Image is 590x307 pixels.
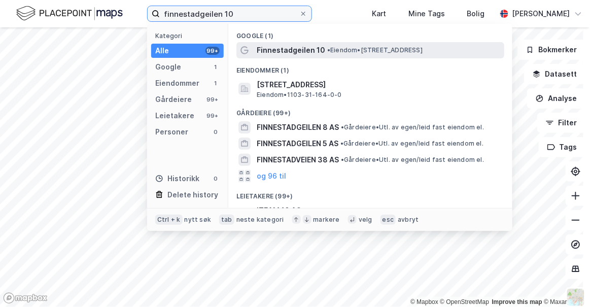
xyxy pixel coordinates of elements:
div: 1 [212,63,220,71]
div: 99+ [205,112,220,120]
div: Alle [155,45,169,57]
span: Gårdeiere • Utl. av egen/leid fast eiendom el. [341,123,484,131]
div: 0 [212,128,220,136]
div: [PERSON_NAME] [512,8,570,20]
a: Mapbox [410,298,438,305]
div: Eiendommer (1) [228,58,512,77]
button: Bokmerker [517,40,586,60]
div: Eiendommer [155,77,199,89]
div: 1 [212,79,220,87]
div: Gårdeiere (99+) [228,101,512,119]
span: Finnestadgeilen 10 [257,44,325,56]
div: neste kategori [236,216,284,224]
button: Filter [537,113,586,133]
span: Eiendom • 1103-31-164-0-0 [257,91,342,99]
a: OpenStreetMap [440,298,490,305]
div: avbryt [398,216,419,224]
div: tab [219,215,234,225]
a: Improve this map [492,298,542,305]
span: Gårdeiere • Utl. av egen/leid fast eiendom el. [341,156,484,164]
span: FINNESTADGEILEN 8 AS [257,121,339,133]
div: Google [155,61,181,73]
div: Gårdeiere [155,93,192,106]
iframe: Chat Widget [539,258,590,307]
span: • [341,123,344,131]
div: velg [359,216,372,224]
div: nytt søk [185,216,212,224]
button: og 96 til [257,170,286,182]
div: Leietakere [155,110,194,122]
span: ITEAM 10 AS [257,204,500,217]
div: Bolig [467,8,485,20]
span: Eiendom • [STREET_ADDRESS] [327,46,423,54]
div: markere [314,216,340,224]
div: Delete history [167,189,218,201]
div: Kategori [155,32,224,40]
span: • [327,46,330,54]
a: Mapbox homepage [3,292,48,304]
img: logo.f888ab2527a4732fd821a326f86c7f29.svg [16,5,123,22]
div: esc [380,215,396,225]
button: Datasett [524,64,586,84]
div: Kart [372,8,386,20]
div: 99+ [205,95,220,104]
div: Google (1) [228,24,512,42]
div: Mine Tags [408,8,445,20]
button: Analyse [527,88,586,109]
span: [STREET_ADDRESS] [257,79,500,91]
div: 99+ [205,47,220,55]
div: Personer [155,126,188,138]
input: Søk på adresse, matrikkel, gårdeiere, leietakere eller personer [160,6,299,21]
div: Historikk [155,173,199,185]
span: Gårdeiere • Utl. av egen/leid fast eiendom el. [340,140,483,148]
div: 0 [212,175,220,183]
div: Ctrl + k [155,215,183,225]
div: Leietakere (99+) [228,184,512,202]
span: FINNESTADGEILEN 5 AS [257,138,338,150]
span: FINNESTADVEIEN 38 AS [257,154,339,166]
button: Tags [539,137,586,157]
span: • [340,140,343,147]
span: • [341,156,344,163]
